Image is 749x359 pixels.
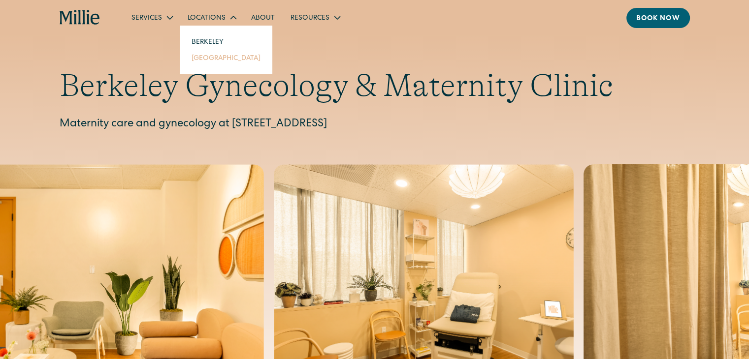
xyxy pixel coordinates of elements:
[60,10,100,26] a: home
[636,14,680,24] div: Book now
[184,50,268,66] a: [GEOGRAPHIC_DATA]
[626,8,690,28] a: Book now
[124,9,180,26] div: Services
[184,33,268,50] a: Berkeley
[60,67,690,105] h1: Berkeley Gynecology & Maternity Clinic
[283,9,347,26] div: Resources
[60,117,690,133] p: Maternity care and gynecology at [STREET_ADDRESS]
[131,13,162,24] div: Services
[291,13,329,24] div: Resources
[243,9,283,26] a: About
[180,26,272,74] nav: Locations
[188,13,226,24] div: Locations
[180,9,243,26] div: Locations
